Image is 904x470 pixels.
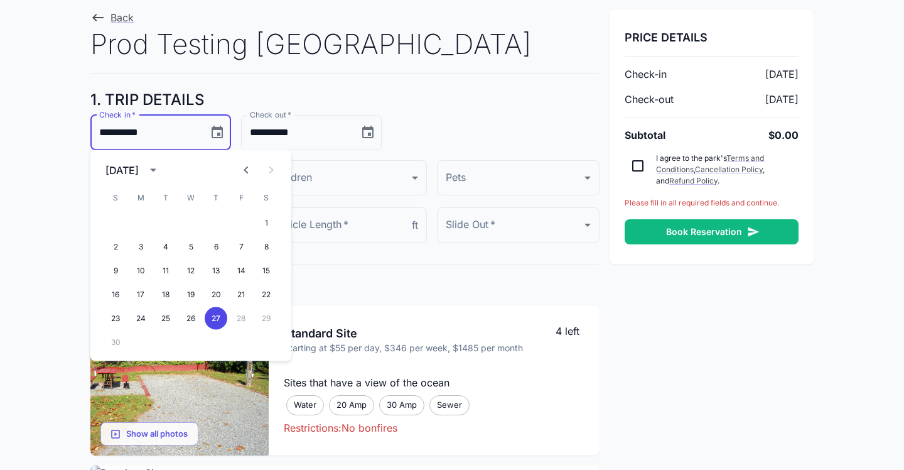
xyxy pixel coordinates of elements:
[100,422,198,445] button: Show all photos
[656,153,767,185] span: I agree to the park's , , and .
[205,236,227,258] button: 6
[180,283,202,306] button: 19
[284,375,584,390] p: Sites that have a view of the ocean
[104,185,127,210] span: Sunday
[230,185,252,210] span: Friday
[105,163,139,178] div: [DATE]
[230,260,252,282] button: 14
[556,325,589,337] span: 4 left
[768,128,799,143] span: $0.00
[104,260,127,282] button: 9
[205,307,227,330] button: 27
[90,84,600,115] h5: 1. TRIP DETAILS
[129,283,152,306] button: 17
[90,25,600,63] h1: Prod Testing [GEOGRAPHIC_DATA]
[255,212,277,234] button: 1
[695,165,763,174] a: Cancellation Policy
[129,307,152,330] button: 24
[625,197,799,209] p: Please fill in all required fields and continue.
[154,283,177,306] button: 18
[625,219,799,245] button: Book Reservation
[90,11,134,24] a: Back
[154,307,177,330] button: 25
[255,260,277,282] button: 15
[625,128,665,143] span: Subtotal
[154,236,177,258] button: 4
[330,399,374,412] span: 20 Amp
[255,236,277,258] button: 8
[104,236,127,258] button: 2
[90,275,600,306] h5: 2. SELECT SITE TYPE
[180,260,202,282] button: 12
[230,283,252,306] button: 21
[255,185,277,210] span: Saturday
[154,260,177,282] button: 11
[90,306,269,456] img: Standard Site
[284,420,584,435] p: Restrictions: No bonfires
[205,283,227,306] button: 20
[656,153,764,174] a: Terms and Conditions
[205,185,227,210] span: Thursday
[180,307,202,330] button: 26
[765,92,799,107] span: [DATE]
[287,399,323,412] span: Water
[430,399,469,412] span: Sewer
[765,67,799,82] span: [DATE]
[284,326,556,342] span: Standard Site
[129,236,152,258] button: 3
[154,185,177,210] span: Tuesday
[129,260,152,282] button: 10
[104,307,127,330] button: 23
[230,236,252,258] button: 7
[255,283,277,306] button: 22
[205,120,230,145] button: Choose date, selected date is Nov 27, 2025
[180,185,202,210] span: Wednesday
[625,30,799,46] h6: PRICE DETAILS
[284,341,556,355] span: Starting at $55 per day, $346 per week, $1485 per month
[625,67,667,82] span: Check-in
[250,109,291,120] label: Check out
[104,283,127,306] button: 16
[129,185,152,210] span: Monday
[205,260,227,282] button: 13
[625,92,674,107] span: Check-out
[380,399,424,412] span: 30 Amp
[412,217,418,232] p: ft
[669,176,718,185] a: Refund Policy
[355,120,380,145] button: Choose date, selected date is Nov 28, 2025
[143,160,164,181] button: calendar view is open, switch to year view
[99,109,136,120] label: Check in
[180,236,202,258] button: 5
[234,158,259,183] button: Previous month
